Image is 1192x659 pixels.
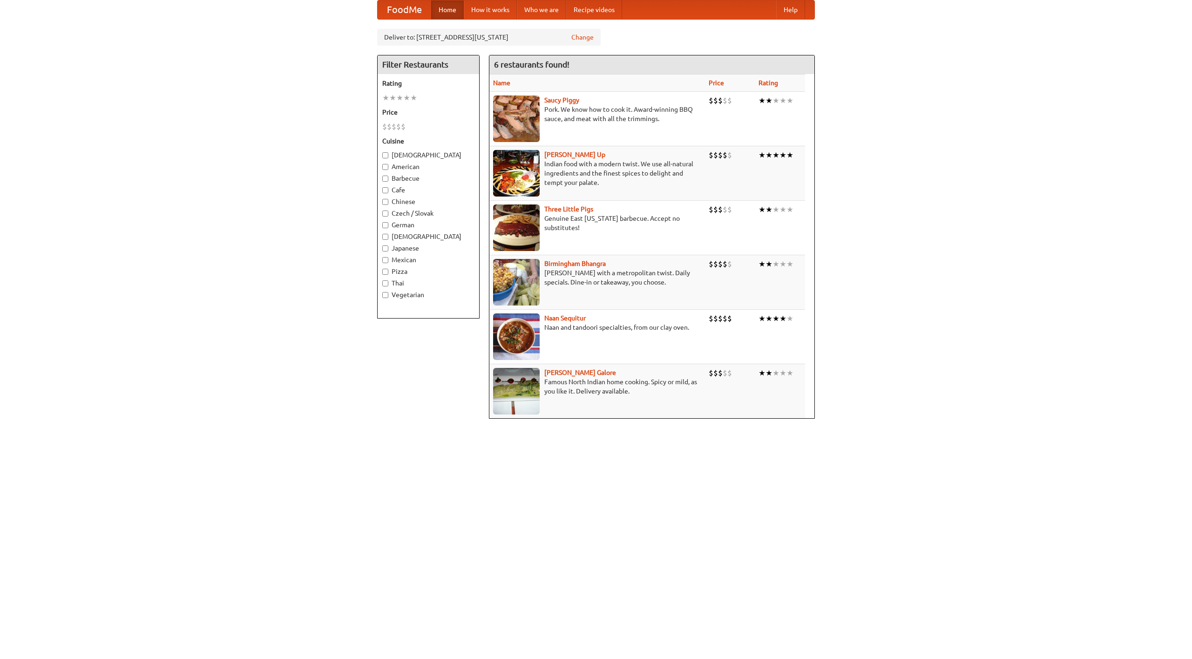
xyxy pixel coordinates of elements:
[779,259,786,269] li: ★
[493,150,540,197] img: curryup.jpg
[544,151,605,158] b: [PERSON_NAME] Up
[709,79,724,87] a: Price
[403,93,410,103] li: ★
[493,313,540,360] img: naansequitur.jpg
[493,259,540,306] img: bhangra.jpg
[493,105,701,123] p: Pork. We know how to cook it. Award-winning BBQ sauce, and meat with all the trimmings.
[382,79,474,88] h5: Rating
[493,368,540,414] img: currygalore.jpg
[723,368,727,378] li: $
[387,122,392,132] li: $
[779,313,786,324] li: ★
[759,79,778,87] a: Rating
[772,259,779,269] li: ★
[382,209,474,218] label: Czech / Slovak
[765,150,772,160] li: ★
[713,259,718,269] li: $
[382,257,388,263] input: Mexican
[382,220,474,230] label: German
[382,232,474,241] label: [DEMOGRAPHIC_DATA]
[727,259,732,269] li: $
[382,152,388,158] input: [DEMOGRAPHIC_DATA]
[718,95,723,106] li: $
[709,259,713,269] li: $
[765,95,772,106] li: ★
[493,204,540,251] img: littlepigs.jpg
[431,0,464,19] a: Home
[779,150,786,160] li: ★
[382,185,474,195] label: Cafe
[765,259,772,269] li: ★
[566,0,622,19] a: Recipe videos
[382,187,388,193] input: Cafe
[382,211,388,217] input: Czech / Slovak
[718,368,723,378] li: $
[709,204,713,215] li: $
[382,150,474,160] label: [DEMOGRAPHIC_DATA]
[723,259,727,269] li: $
[779,95,786,106] li: ★
[382,279,474,288] label: Thai
[772,313,779,324] li: ★
[396,93,403,103] li: ★
[765,368,772,378] li: ★
[571,33,594,42] a: Change
[723,313,727,324] li: $
[776,0,805,19] a: Help
[382,255,474,265] label: Mexican
[382,93,389,103] li: ★
[718,313,723,324] li: $
[382,234,388,240] input: [DEMOGRAPHIC_DATA]
[382,164,388,170] input: American
[765,313,772,324] li: ★
[786,204,793,215] li: ★
[718,259,723,269] li: $
[727,95,732,106] li: $
[389,93,396,103] li: ★
[493,377,701,396] p: Famous North Indian home cooking. Spicy or mild, as you like it. Delivery available.
[772,150,779,160] li: ★
[382,267,474,276] label: Pizza
[786,95,793,106] li: ★
[382,176,388,182] input: Barbecue
[759,204,765,215] li: ★
[544,260,606,267] a: Birmingham Bhangra
[464,0,517,19] a: How it works
[772,95,779,106] li: ★
[709,150,713,160] li: $
[727,313,732,324] li: $
[713,204,718,215] li: $
[382,199,388,205] input: Chinese
[517,0,566,19] a: Who we are
[713,95,718,106] li: $
[382,222,388,228] input: German
[382,136,474,146] h5: Cuisine
[377,29,601,46] div: Deliver to: [STREET_ADDRESS][US_STATE]
[494,60,569,69] ng-pluralize: 6 restaurants found!
[759,259,765,269] li: ★
[382,269,388,275] input: Pizza
[493,268,701,287] p: [PERSON_NAME] with a metropolitan twist. Daily specials. Dine-in or takeaway, you choose.
[727,204,732,215] li: $
[759,368,765,378] li: ★
[723,150,727,160] li: $
[772,368,779,378] li: ★
[786,259,793,269] li: ★
[786,368,793,378] li: ★
[544,96,579,104] b: Saucy Piggy
[709,368,713,378] li: $
[378,55,479,74] h4: Filter Restaurants
[779,204,786,215] li: ★
[759,313,765,324] li: ★
[709,313,713,324] li: $
[493,323,701,332] p: Naan and tandoori specialties, from our clay oven.
[493,159,701,187] p: Indian food with a modern twist. We use all-natural ingredients and the finest spices to delight ...
[544,205,593,213] a: Three Little Pigs
[765,204,772,215] li: ★
[544,369,616,376] a: [PERSON_NAME] Galore
[718,150,723,160] li: $
[378,0,431,19] a: FoodMe
[382,244,474,253] label: Japanese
